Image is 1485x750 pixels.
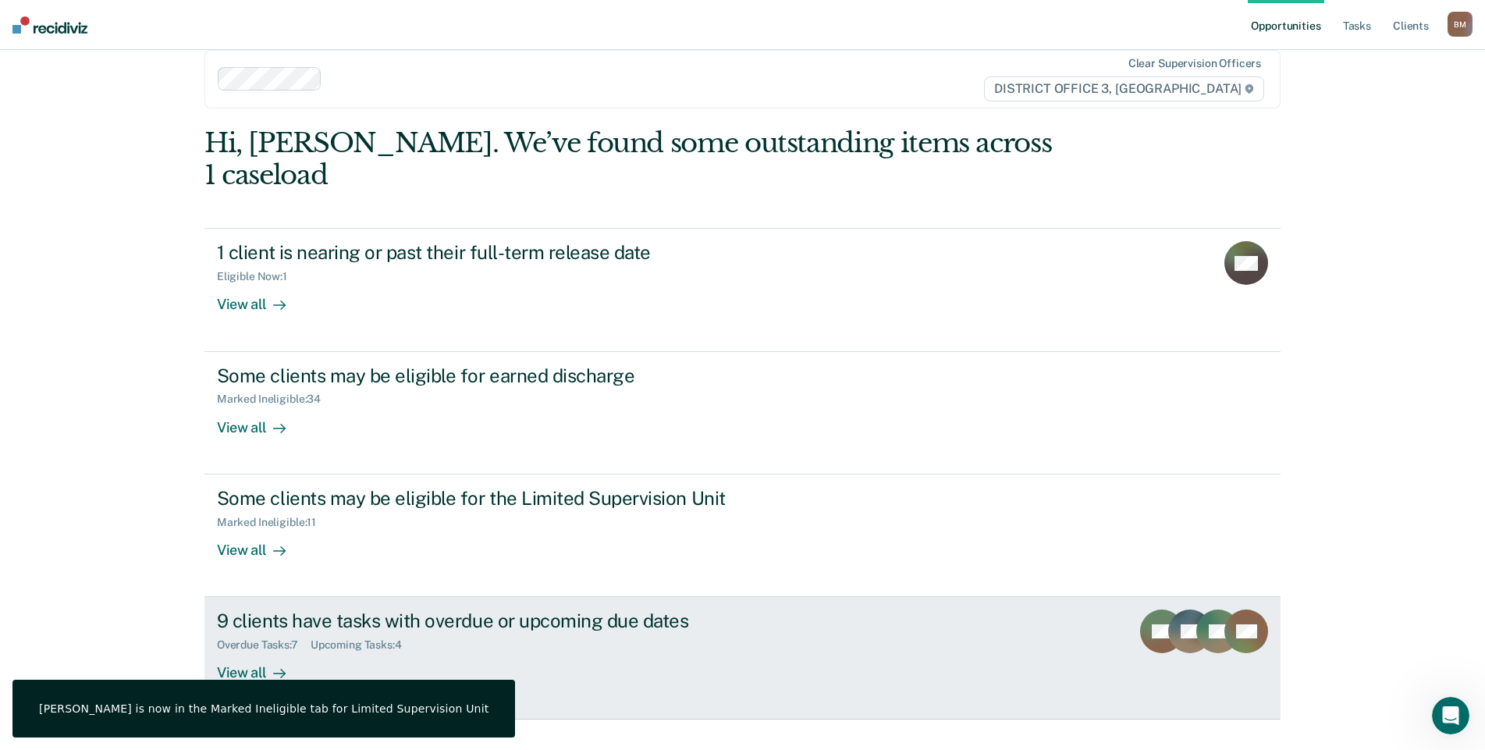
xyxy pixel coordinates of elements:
[984,76,1264,101] span: DISTRICT OFFICE 3, [GEOGRAPHIC_DATA]
[217,241,765,264] div: 1 client is nearing or past their full-term release date
[204,352,1281,475] a: Some clients may be eligible for earned dischargeMarked Ineligible:34View all
[1432,697,1469,734] iframe: Intercom live chat
[204,475,1281,597] a: Some clients may be eligible for the Limited Supervision UnitMarked Ineligible:11View all
[217,487,765,510] div: Some clients may be eligible for the Limited Supervision Unit
[204,228,1281,351] a: 1 client is nearing or past their full-term release dateEligible Now:1View all
[204,597,1281,720] a: 9 clients have tasks with overdue or upcoming due datesOverdue Tasks:7Upcoming Tasks:4View all
[217,283,304,314] div: View all
[217,406,304,436] div: View all
[1448,12,1473,37] button: BM
[204,127,1065,191] div: Hi, [PERSON_NAME]. We’ve found some outstanding items across 1 caseload
[217,610,765,632] div: 9 clients have tasks with overdue or upcoming due dates
[1128,57,1261,70] div: Clear supervision officers
[217,364,765,387] div: Some clients may be eligible for earned discharge
[217,270,300,283] div: Eligible Now : 1
[311,638,414,652] div: Upcoming Tasks : 4
[39,702,488,716] div: [PERSON_NAME] is now in the Marked Ineligible tab for Limited Supervision Unit
[217,652,304,682] div: View all
[12,16,87,34] img: Recidiviz
[217,393,333,406] div: Marked Ineligible : 34
[217,528,304,559] div: View all
[1448,12,1473,37] div: B M
[217,638,311,652] div: Overdue Tasks : 7
[217,516,329,529] div: Marked Ineligible : 11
